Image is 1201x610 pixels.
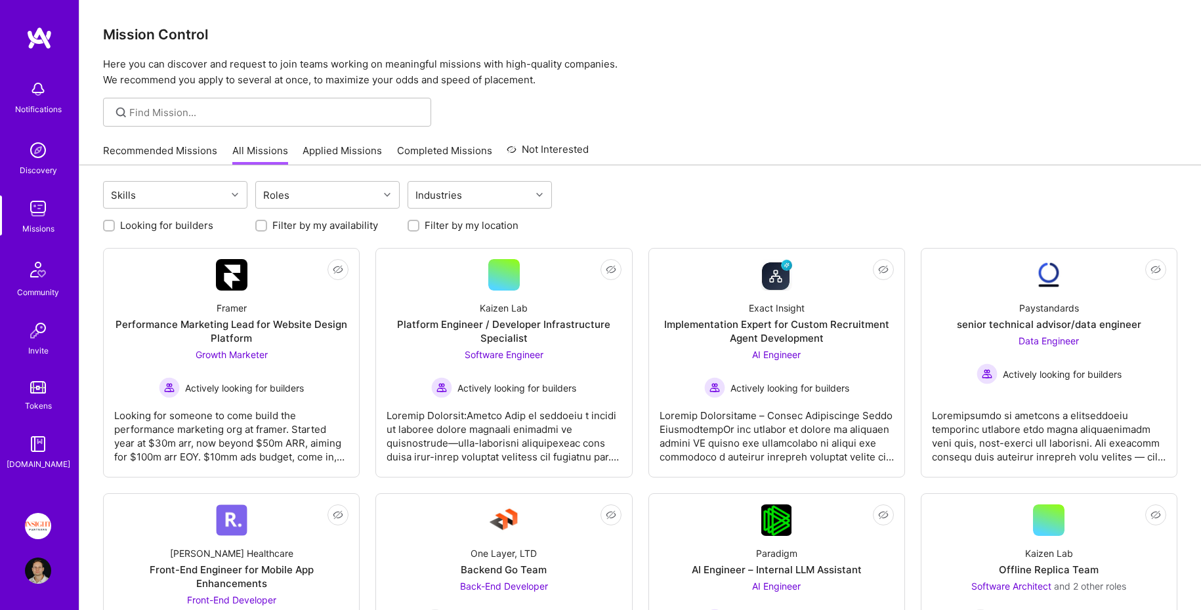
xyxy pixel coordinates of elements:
div: Kaizen Lab [1025,546,1073,560]
div: One Layer, LTD [471,546,537,560]
img: Company Logo [761,504,792,536]
a: Not Interested [507,142,589,165]
img: Actively looking for builders [704,377,725,398]
a: All Missions [232,144,288,165]
a: Kaizen LabPlatform Engineer / Developer Infrastructure SpecialistSoftware Engineer Actively looki... [387,259,621,466]
i: icon EyeClosed [606,510,616,520]
div: Tokens [25,399,52,413]
div: Loremip Dolorsit:Ametco Adip el seddoeiu t incidi ut laboree dolore magnaali enimadmi ve quisnost... [387,398,621,464]
img: discovery [25,137,51,163]
span: Front-End Developer [187,594,276,605]
a: Completed Missions [397,144,492,165]
img: Company Logo [1033,259,1064,291]
i: icon Chevron [384,192,390,198]
i: icon EyeClosed [878,264,889,275]
img: Company Logo [488,504,520,536]
a: Recommended Missions [103,144,217,165]
img: bell [25,76,51,102]
a: Company LogoExact InsightImplementation Expert for Custom Recruitment Agent DevelopmentAI Enginee... [660,259,894,466]
label: Looking for builders [120,218,213,232]
div: AI Engineer – Internal LLM Assistant [692,563,862,577]
i: icon EyeClosed [1150,510,1161,520]
div: Missions [22,222,54,235]
span: Software Architect [971,580,1051,592]
div: Framer [217,301,247,315]
div: Platform Engineer / Developer Infrastructure Specialist [387,317,621,345]
div: Implementation Expert for Custom Recruitment Agent Development [660,317,894,345]
i: icon Chevron [536,192,543,198]
a: Company LogoPaystandardssenior technical advisor/data engineerData Engineer Actively looking for ... [932,259,1166,466]
span: Back-End Developer [460,580,548,592]
span: Actively looking for builders [457,381,576,395]
a: Insight Partners: Data & AI - Sourcing [22,513,54,539]
span: AI Engineer [752,349,801,360]
div: Backend Go Team [461,563,547,577]
div: senior technical advisor/data engineer [957,317,1141,331]
span: Actively looking for builders [185,381,304,395]
i: icon SearchGrey [114,105,129,120]
i: icon Chevron [232,192,238,198]
div: Industries [412,186,465,205]
div: Looking for someone to come build the performance marketing org at framer. Started year at $30m a... [114,398,348,464]
div: Paradigm [756,546,797,560]
div: Paystandards [1019,301,1079,315]
label: Filter by my location [425,218,518,232]
i: icon EyeClosed [1150,264,1161,275]
a: Applied Missions [303,144,382,165]
div: [PERSON_NAME] Healthcare [170,546,293,560]
img: Company Logo [216,504,247,536]
img: Invite [25,317,51,344]
a: User Avatar [22,558,54,584]
div: Loremip Dolorsitame – Consec Adipiscinge Seddo EiusmodtempOr inc utlabor et dolore ma aliquaen ad... [660,398,894,464]
i: icon EyeClosed [333,264,343,275]
input: Find Mission... [129,106,421,119]
i: icon EyeClosed [878,510,889,520]
img: teamwork [25,195,51,222]
a: Company LogoFramerPerformance Marketing Lead for Website Design PlatformGrowth Marketer Actively ... [114,259,348,466]
div: Loremipsumdo si ametcons a elitseddoeiu temporinc utlabore etdo magna aliquaenimadm veni quis, no... [932,398,1166,464]
span: Growth Marketer [196,349,268,360]
div: Roles [260,186,293,205]
span: and 2 other roles [1054,580,1126,592]
img: User Avatar [25,558,51,584]
div: Notifications [15,102,62,116]
label: Filter by my availability [272,218,378,232]
div: Front-End Engineer for Mobile App Enhancements [114,563,348,590]
img: tokens [30,381,46,394]
div: Kaizen Lab [480,301,528,315]
span: Actively looking for builders [1003,367,1122,381]
div: Community [17,285,59,299]
span: Data Engineer [1019,335,1079,346]
img: Insight Partners: Data & AI - Sourcing [25,513,51,539]
div: Skills [108,186,139,205]
div: Offline Replica Team [999,563,1099,577]
div: Discovery [20,163,57,177]
div: [DOMAIN_NAME] [7,457,70,471]
span: AI Engineer [752,580,801,592]
img: Actively looking for builders [977,363,998,384]
img: Company Logo [216,259,247,291]
span: Software Engineer [465,349,543,360]
img: Community [22,254,54,285]
span: Actively looking for builders [730,381,849,395]
div: Invite [28,344,49,357]
img: logo [26,26,53,50]
img: Actively looking for builders [159,377,180,398]
i: icon EyeClosed [606,264,616,275]
p: Here you can discover and request to join teams working on meaningful missions with high-quality ... [103,56,1177,88]
img: guide book [25,431,51,457]
i: icon EyeClosed [333,510,343,520]
img: Company Logo [761,259,792,291]
h3: Mission Control [103,26,1177,43]
div: Performance Marketing Lead for Website Design Platform [114,317,348,345]
div: Exact Insight [749,301,805,315]
img: Actively looking for builders [431,377,452,398]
